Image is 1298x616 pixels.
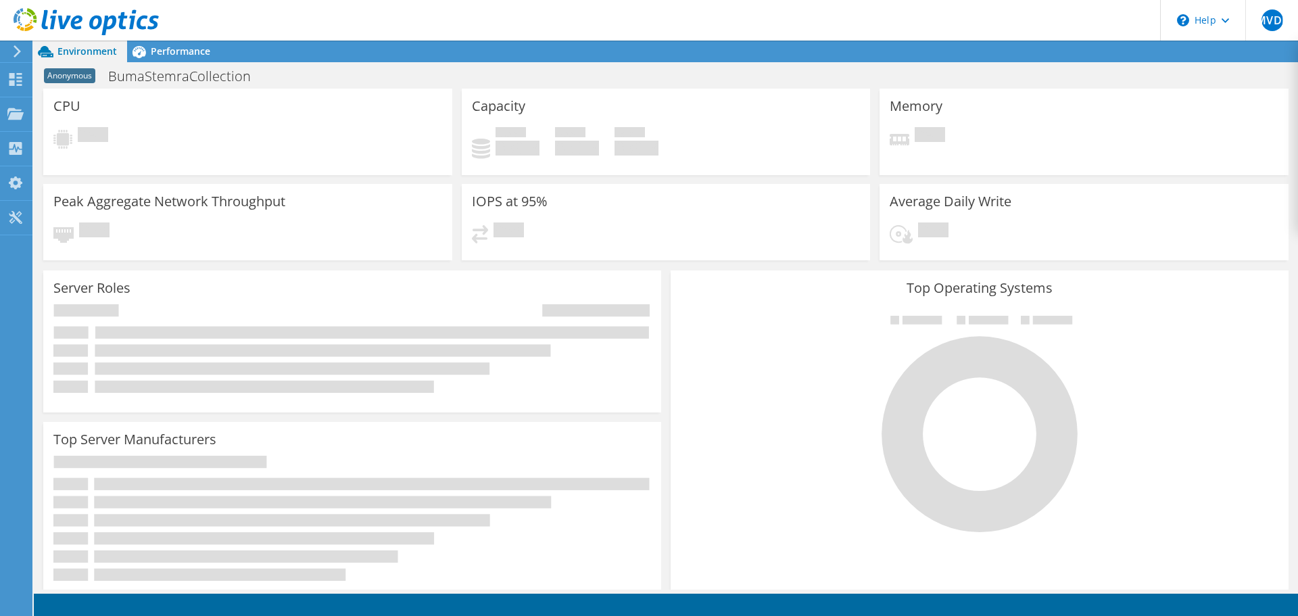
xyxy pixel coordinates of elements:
[496,141,539,156] h4: 0 GiB
[1261,9,1283,31] span: MVDL
[494,222,524,241] span: Pending
[78,127,108,145] span: Pending
[102,69,272,84] h1: BumaStemraCollection
[890,99,942,114] h3: Memory
[151,45,210,57] span: Performance
[44,68,95,83] span: Anonymous
[57,45,117,57] span: Environment
[555,141,599,156] h4: 0 GiB
[496,127,526,141] span: Used
[681,281,1278,295] h3: Top Operating Systems
[615,141,658,156] h4: 0 GiB
[53,281,130,295] h3: Server Roles
[53,194,285,209] h3: Peak Aggregate Network Throughput
[472,194,548,209] h3: IOPS at 95%
[1177,14,1189,26] svg: \n
[918,222,948,241] span: Pending
[915,127,945,145] span: Pending
[472,99,525,114] h3: Capacity
[53,432,216,447] h3: Top Server Manufacturers
[53,99,80,114] h3: CPU
[615,127,645,141] span: Total
[890,194,1011,209] h3: Average Daily Write
[79,222,110,241] span: Pending
[555,127,585,141] span: Free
